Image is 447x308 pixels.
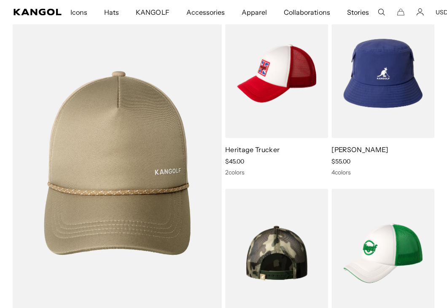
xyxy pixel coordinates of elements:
[397,8,404,16] button: Cart
[13,9,62,16] a: Kangol
[225,169,328,176] div: 2 colors
[331,169,434,176] div: 4 colors
[331,145,388,154] a: [PERSON_NAME]
[331,158,350,165] span: $55.00
[416,8,424,16] a: Account
[225,145,280,154] a: Heritage Trucker
[377,8,385,16] summary: Search here
[225,9,328,138] img: Heritage Trucker
[331,9,434,138] img: Kangolf Lahinch
[225,158,244,165] span: $45.00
